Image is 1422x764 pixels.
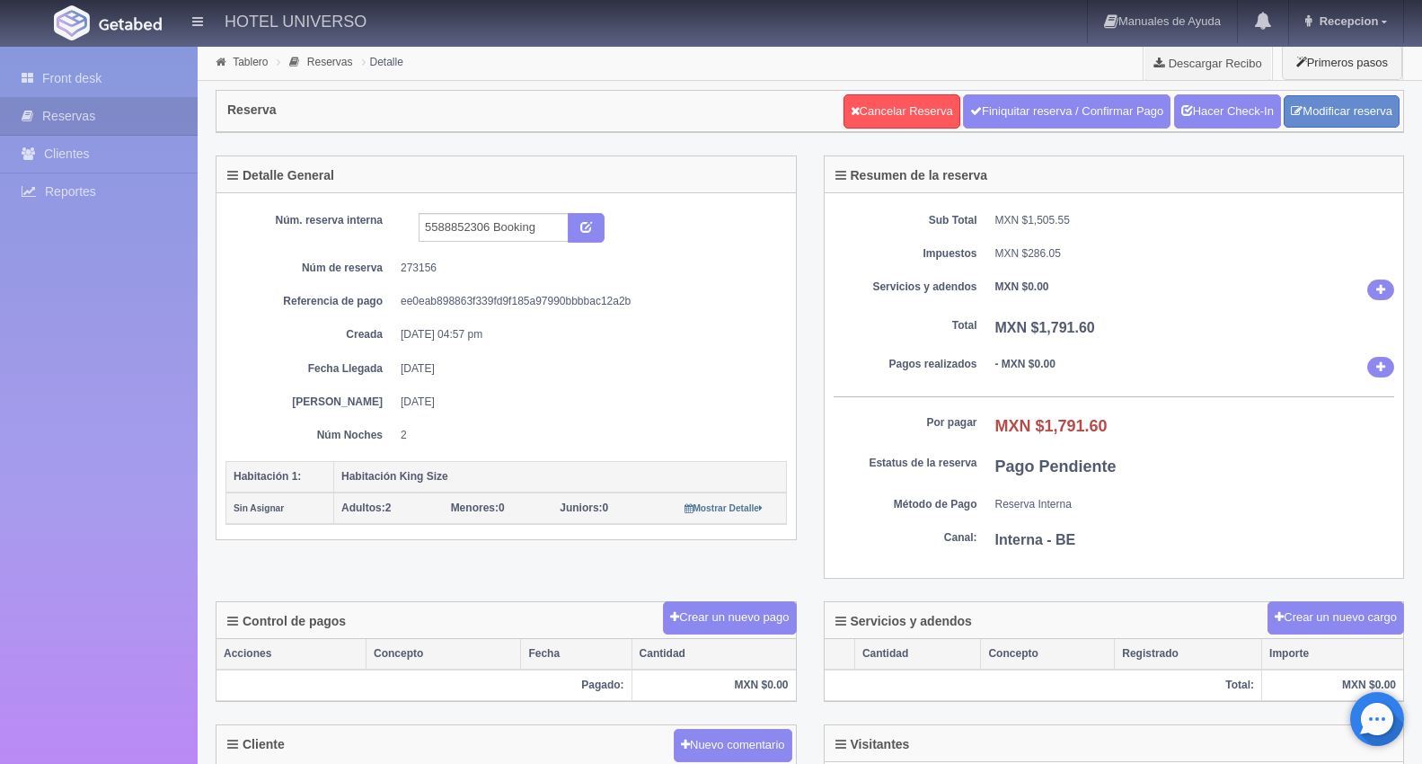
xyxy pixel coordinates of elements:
a: Cancelar Reserva [843,94,960,129]
h4: Resumen de la reserva [835,169,988,182]
th: Registrado [1115,639,1262,670]
span: 0 [560,502,608,514]
dt: Método de Pago [834,497,977,512]
dt: Canal: [834,530,977,546]
h4: Detalle General [227,169,334,182]
dt: Sub Total [834,213,977,228]
a: Descargar Recibo [1144,45,1272,81]
dd: Reserva Interna [995,497,1395,512]
dt: Núm Noches [239,428,383,443]
small: Mostrar Detalle [685,503,763,513]
th: MXN $0.00 [632,670,795,701]
li: Detalle [358,53,408,70]
dt: Pagos realizados [834,357,977,372]
b: MXN $0.00 [995,280,1049,293]
dd: [DATE] [401,395,773,410]
h4: Control de pagos [227,615,346,628]
dd: [DATE] [401,361,773,377]
b: Habitación 1: [234,470,301,483]
h4: HOTEL UNIVERSO [225,9,367,31]
th: Cantidad [854,639,981,670]
small: Sin Asignar [234,503,284,513]
dd: 273156 [401,261,773,276]
a: Modificar reserva [1284,95,1400,129]
dt: Impuestos [834,246,977,262]
h4: Servicios y adendos [835,615,972,628]
a: Hacer Check-In [1174,94,1281,129]
button: Crear un nuevo pago [663,601,796,635]
span: 2 [341,502,391,514]
img: Getabed [54,5,90,40]
h4: Reserva [227,103,277,117]
th: Habitación King Size [334,461,787,493]
dt: Estatus de la reserva [834,456,977,471]
a: Mostrar Detalle [685,502,763,514]
button: Nuevo comentario [674,729,792,762]
img: Getabed [99,17,162,31]
a: Tablero [233,56,268,68]
b: - MXN $0.00 [995,358,1055,370]
dt: Núm. reserva interna [239,213,383,228]
b: MXN $1,791.60 [995,417,1108,435]
dd: MXN $1,505.55 [995,213,1395,228]
dt: Servicios y adendos [834,280,977,295]
th: Acciones [216,639,366,670]
b: Pago Pendiente [995,458,1117,475]
dd: [DATE] 04:57 pm [401,327,773,342]
dd: MXN $286.05 [995,246,1395,262]
h4: Cliente [227,738,285,751]
strong: Menores: [451,502,499,514]
span: 0 [451,502,505,514]
dt: [PERSON_NAME] [239,395,383,410]
dt: Referencia de pago [239,294,383,309]
a: Reservas [307,56,353,68]
th: Cantidad [632,639,795,670]
th: MXN $0.00 [1262,670,1403,701]
th: Concepto [366,639,520,670]
button: Crear un nuevo cargo [1267,601,1404,635]
strong: Juniors: [560,502,602,514]
button: Primeros pasos [1282,45,1402,80]
dd: 2 [401,428,773,443]
dt: Creada [239,327,383,342]
dt: Fecha Llegada [239,361,383,377]
span: Recepcion [1315,14,1379,28]
th: Fecha [521,639,632,670]
th: Total: [825,670,1262,701]
dt: Núm de reserva [239,261,383,276]
th: Pagado: [216,670,632,701]
dt: Por pagar [834,415,977,431]
a: Finiquitar reserva / Confirmar Pago [963,94,1170,129]
h4: Visitantes [835,738,910,751]
dd: ee0eab898863f339fd9f185a97990bbbbac12a2b [401,294,773,309]
dt: Total [834,318,977,333]
th: Concepto [981,639,1115,670]
strong: Adultos: [341,502,385,514]
b: Interna - BE [995,532,1076,547]
b: MXN $1,791.60 [995,320,1095,335]
th: Importe [1262,639,1403,670]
